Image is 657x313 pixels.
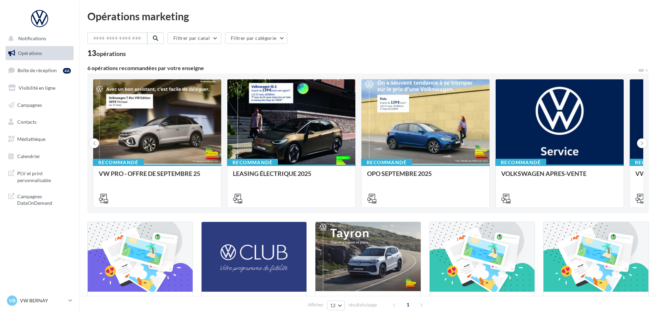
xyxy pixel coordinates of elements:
a: Visibilité en ligne [4,81,75,95]
a: Opérations [4,46,75,60]
button: 12 [327,301,345,310]
a: Campagnes DataOnDemand [4,189,75,209]
div: 46 [63,68,71,74]
div: 13 [87,49,126,57]
div: 6 opérations recommandées par votre enseigne [87,65,638,71]
a: Campagnes [4,98,75,112]
div: opérations [96,51,126,57]
div: Opérations marketing [87,11,649,21]
a: Boîte de réception46 [4,63,75,78]
div: VW PRO - OFFRE DE SEPTEMBRE 25 [99,170,216,184]
span: Afficher [308,302,323,308]
span: Opérations [18,50,42,56]
span: Campagnes DataOnDemand [17,192,71,206]
a: Contacts [4,115,75,129]
span: VB [9,297,15,304]
span: Notifications [18,36,46,42]
span: PLV et print personnalisable [17,169,71,183]
span: Boîte de réception [18,67,57,73]
a: VB VW BERNAY [6,294,74,307]
span: Calendrier [17,153,40,159]
div: Recommandé [93,159,144,166]
button: Filtrer par canal [168,32,221,44]
span: Campagnes [17,102,42,108]
a: PLV et print personnalisable [4,166,75,186]
button: Filtrer par catégorie [225,32,288,44]
div: OPO SEPTEMBRE 2025 [367,170,484,184]
a: Médiathèque [4,132,75,146]
span: Visibilité en ligne [19,85,55,91]
span: Contacts [17,119,36,125]
div: Recommandé [227,159,278,166]
span: résultats/page [348,302,377,308]
div: Recommandé [361,159,412,166]
div: VOLKSWAGEN APRES-VENTE [501,170,618,184]
div: Recommandé [495,159,546,166]
span: 12 [330,303,336,308]
p: VW BERNAY [20,297,66,304]
a: Calendrier [4,149,75,164]
span: 1 [402,299,413,310]
span: Médiathèque [17,136,45,142]
div: LEASING ÉLECTRIQUE 2025 [233,170,350,184]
